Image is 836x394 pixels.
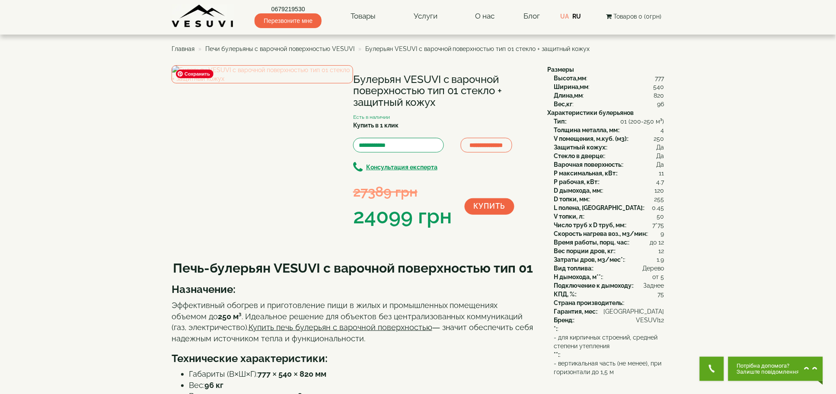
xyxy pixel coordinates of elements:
[554,83,664,91] div: :
[554,127,619,133] b: Толщина металла, мм:
[659,247,664,255] span: 12
[554,100,664,108] div: :
[353,74,535,108] h1: Булерьян VESUVI с варочной поверхностью тип 01 стекло + защитный кожух
[554,170,617,177] b: P максимальная, кВт:
[554,248,615,254] b: Вес порции дров, кг:
[405,6,446,26] a: Услуги
[554,282,633,289] b: Подключение к дымоходу:
[554,126,664,134] div: :
[554,152,664,160] div: :
[554,91,664,100] div: :
[204,381,223,390] b: 96 кг
[554,221,664,229] div: :
[172,300,535,344] p: Эффективный обогрев и приготовление пищи в жилых и промышленных помещениях объемом до . Идеальное...
[554,187,603,194] b: D дымохода, мм:
[353,114,390,120] small: Есть в наличии
[554,307,664,316] div: :
[661,229,664,238] span: 9
[554,290,664,299] div: :
[189,369,535,380] li: Габариты (В×Ш×Г):
[554,308,597,315] b: Гарантия, мес:
[657,143,664,152] span: Да
[554,196,590,203] b: D топки, мм:
[554,118,566,125] b: Тип:
[659,169,664,178] span: 11
[657,152,664,160] span: Да
[554,265,593,272] b: Вид топлива:
[255,13,322,28] span: Перезвоните мне
[554,299,664,307] div: :
[554,238,664,247] div: :
[554,255,664,264] div: :
[465,198,514,215] button: Купить
[554,213,584,220] b: V топки, л:
[554,160,664,169] div: :
[554,247,664,255] div: :
[554,117,664,126] div: :
[523,12,540,20] a: Блог
[554,135,628,142] b: V помещения, м.куб. (м3):
[255,5,322,13] a: 0679219530
[554,143,664,152] div: :
[728,357,823,381] button: Chat button
[604,12,664,21] button: Товаров 0 (0грн)
[554,75,587,82] b: Высота,мм
[654,195,664,203] span: 255
[554,316,664,324] div: :
[548,109,634,116] b: Характеристики булерьянов
[658,290,664,299] span: 75
[654,134,664,143] span: 250
[554,153,605,159] b: Стекло в дверце:
[249,323,432,332] u: Купить печь булерьян с варочной поверхностью
[554,212,664,221] div: :
[657,100,664,108] span: 96
[644,281,664,290] span: Заднее
[172,65,353,83] a: Булерьян VESUVI с варочной поверхностью тип 01 стекло + защитный кожух
[573,13,581,20] a: RU
[652,203,664,212] span: 0.45
[643,264,664,273] span: Дерево
[554,178,664,186] div: :
[554,161,623,168] b: Варочная поверхность:
[654,91,664,100] span: 820
[659,316,664,324] span: 12
[554,324,664,333] div: :
[554,203,664,212] div: :
[353,182,452,201] div: 27389 грн
[554,264,664,273] div: :
[654,83,664,91] span: 540
[176,70,214,78] span: Сохранить
[189,380,535,391] li: Вес:
[554,333,664,359] div: :
[205,45,354,52] a: Печи булерьяны с варочной поверхностью VESUVI
[554,186,664,195] div: :
[258,369,326,378] b: 777 × 540 × 820 мм
[554,144,607,151] b: Защитный кожух:
[554,239,629,246] b: Время работы, порц. час:
[621,117,664,126] span: 01 (200-250 м³)
[353,121,399,130] label: Купить в 1 клик
[657,178,664,186] span: 4.7
[554,204,644,211] b: L полена, [GEOGRAPHIC_DATA]:
[554,273,664,281] div: :
[650,238,664,247] span: до 12
[342,6,385,26] a: Товары
[554,230,648,237] b: Скорость нагрева воз., м3/мин:
[561,13,569,20] a: UA
[554,256,625,263] b: Затраты дров, м3/мес*:
[554,333,664,350] span: - для кирпичных строений, средней степени утепления
[554,291,576,298] b: КПД, %:
[173,261,533,276] b: Печь-булерьян VESUVI с варочной поверхностью тип 01
[655,186,664,195] span: 120
[218,312,242,321] b: 250 м³
[657,212,664,221] span: 50
[657,160,664,169] span: Да
[661,126,664,134] span: 4
[554,92,583,99] b: Длина,мм
[366,164,437,171] b: Консультация експерта
[554,273,603,280] b: H дымохода, м**:
[554,134,664,143] div: :
[554,229,664,238] div: :
[365,45,590,52] span: Булерьян VESUVI с варочной поверхностью тип 01 стекло + защитный кожух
